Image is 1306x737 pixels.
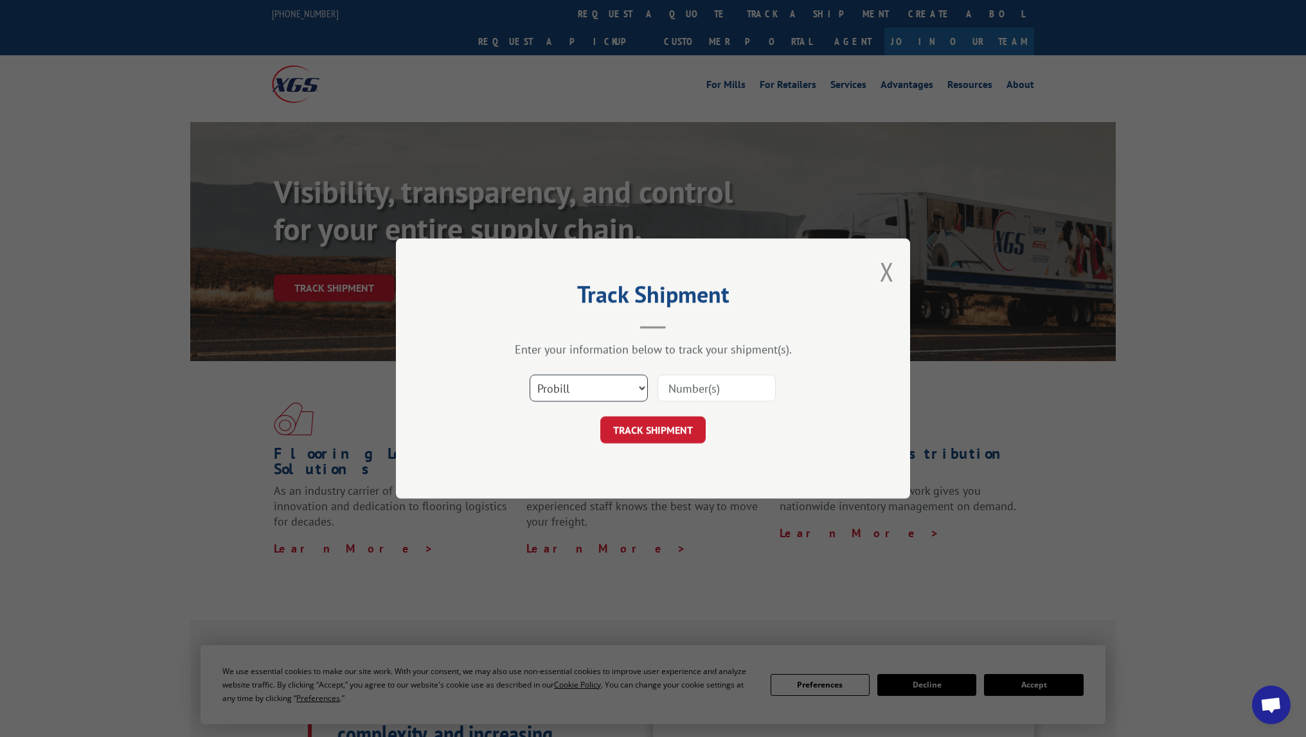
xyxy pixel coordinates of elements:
div: Enter your information below to track your shipment(s). [460,342,846,357]
input: Number(s) [657,375,776,402]
div: Open chat [1252,686,1291,724]
h2: Track Shipment [460,285,846,310]
button: TRACK SHIPMENT [600,416,706,443]
button: Close modal [880,254,894,289]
